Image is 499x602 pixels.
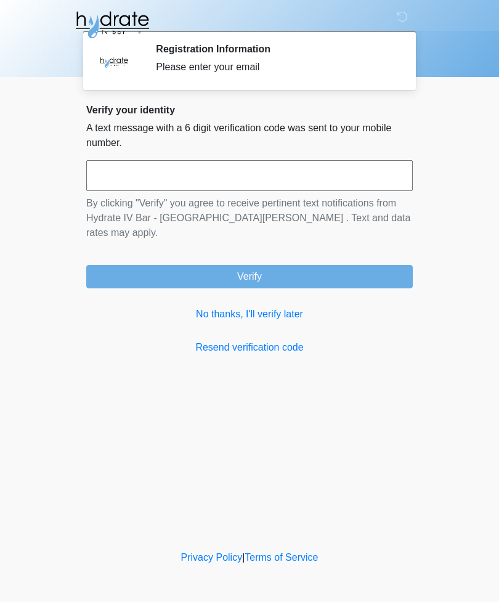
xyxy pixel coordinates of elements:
div: Please enter your email [156,60,394,75]
img: Agent Avatar [95,43,132,80]
p: A text message with a 6 digit verification code was sent to your mobile number. [86,121,413,150]
img: Hydrate IV Bar - Fort Collins Logo [74,9,150,40]
a: Privacy Policy [181,552,243,563]
p: By clicking "Verify" you agree to receive pertinent text notifications from Hydrate IV Bar - [GEO... [86,196,413,240]
h2: Verify your identity [86,104,413,116]
a: Resend verification code [86,340,413,355]
button: Verify [86,265,413,288]
a: | [242,552,245,563]
a: No thanks, I'll verify later [86,307,413,322]
a: Terms of Service [245,552,318,563]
